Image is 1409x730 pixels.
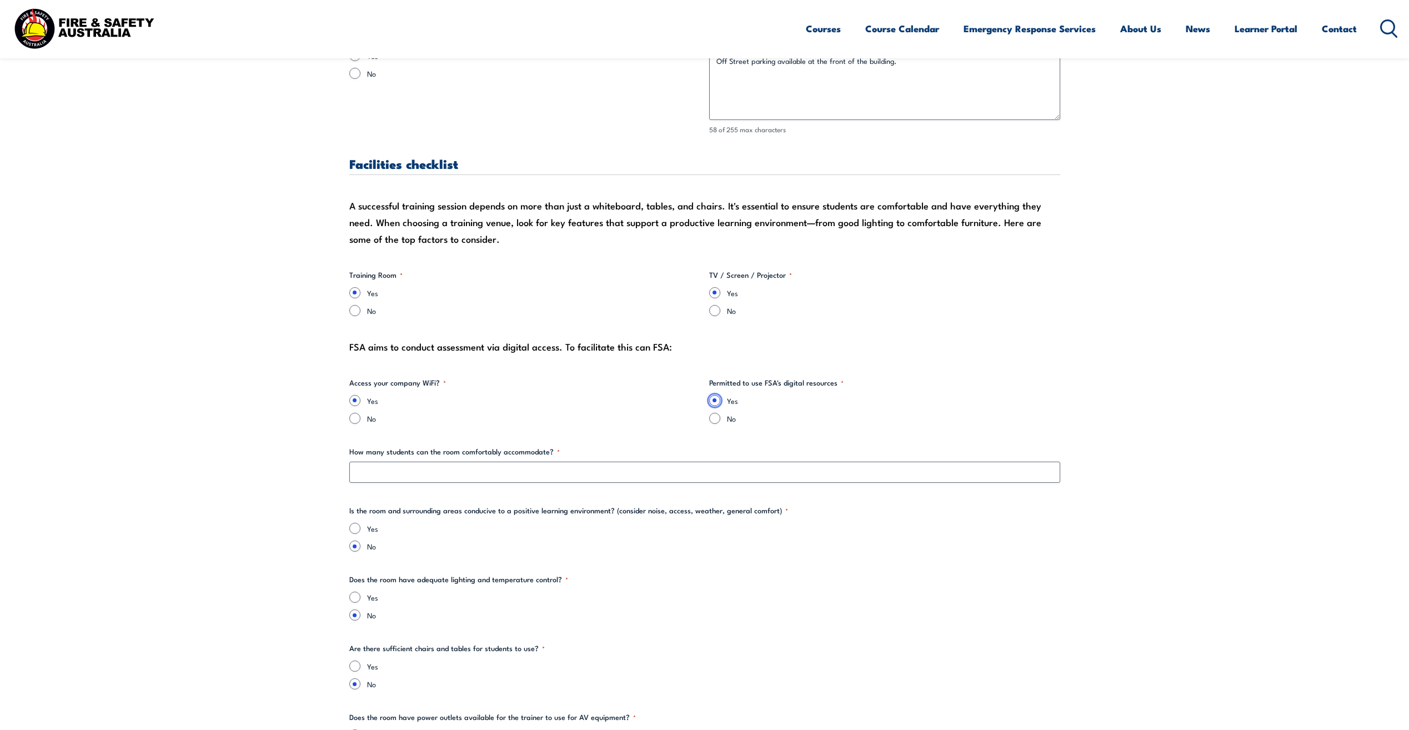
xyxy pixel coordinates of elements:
div: A successful training session depends on more than just a whiteboard, tables, and chairs. It's es... [349,197,1060,247]
div: FSA aims to conduct assessment via digital access. To facilitate this can FSA: [349,338,1060,355]
legend: TV / Screen / Projector [709,269,792,281]
h3: Facilities checklist [349,157,1060,170]
label: No [367,678,1060,689]
label: Yes [367,395,700,406]
legend: Access your company WiFi? [349,377,446,388]
legend: Training Room [349,269,403,281]
a: About Us [1120,14,1161,43]
label: No [727,413,1060,424]
legend: Permitted to use FSA's digital resources [709,377,844,388]
a: News [1186,14,1210,43]
label: No [367,609,1060,621]
label: No [727,305,1060,316]
legend: Is the room and surrounding areas conducive to a positive learning environment? (consider noise, ... [349,505,788,516]
a: Emergency Response Services [964,14,1096,43]
legend: Does the room have power outlets available for the trainer to use for AV equipment? [349,712,636,723]
label: No [367,541,1060,552]
a: Course Calendar [865,14,939,43]
label: Yes [367,523,1060,534]
label: Yes [367,661,1060,672]
a: Learner Portal [1235,14,1297,43]
label: No [367,413,700,424]
label: Yes [727,395,1060,406]
legend: Does the room have adequate lighting and temperature control? [349,574,568,585]
label: Yes [367,592,1060,603]
legend: Are there sufficient chairs and tables for students to use? [349,643,545,654]
label: No [367,305,700,316]
label: Yes [367,287,700,298]
a: Contact [1322,14,1357,43]
div: 58 of 255 max characters [709,124,1060,135]
label: No [367,68,700,79]
label: How many students can the room comfortably accommodate? [349,446,1060,457]
label: Yes [727,287,1060,298]
a: Courses [806,14,841,43]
